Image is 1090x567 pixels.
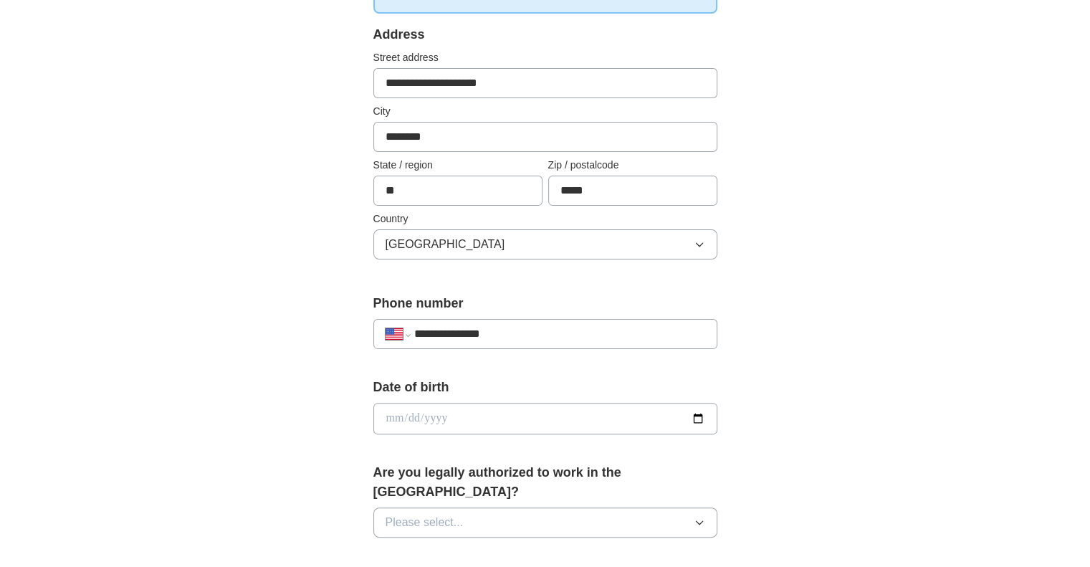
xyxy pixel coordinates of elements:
[373,229,717,259] button: [GEOGRAPHIC_DATA]
[386,236,505,253] span: [GEOGRAPHIC_DATA]
[373,158,542,173] label: State / region
[386,514,464,531] span: Please select...
[373,50,717,65] label: Street address
[548,158,717,173] label: Zip / postalcode
[373,211,717,227] label: Country
[373,25,717,44] div: Address
[373,294,717,313] label: Phone number
[373,104,717,119] label: City
[373,378,717,397] label: Date of birth
[373,508,717,538] button: Please select...
[373,463,717,502] label: Are you legally authorized to work in the [GEOGRAPHIC_DATA]?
